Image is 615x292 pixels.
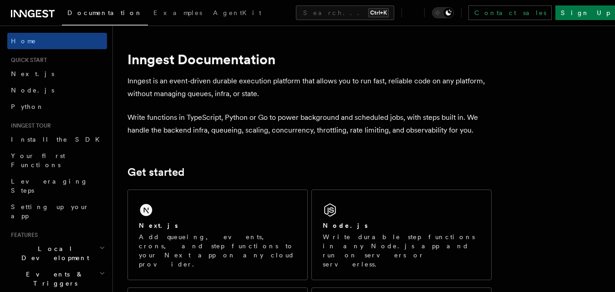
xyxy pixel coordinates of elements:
span: Examples [153,9,202,16]
button: Search...Ctrl+K [296,5,394,20]
span: Documentation [67,9,142,16]
a: AgentKit [208,3,267,25]
a: Your first Functions [7,148,107,173]
p: Inngest is an event-driven durable execution platform that allows you to run fast, reliable code ... [127,75,492,100]
a: Setting up your app [7,199,107,224]
span: AgentKit [213,9,261,16]
span: Inngest tour [7,122,51,129]
span: Quick start [7,56,47,64]
span: Features [7,231,38,239]
p: Add queueing, events, crons, and step functions to your Next app on any cloud provider. [139,232,296,269]
span: Home [11,36,36,46]
span: Events & Triggers [7,270,99,288]
span: Next.js [11,70,54,77]
a: Contact sales [468,5,552,20]
a: Node.js [7,82,107,98]
span: Your first Functions [11,152,65,169]
a: Python [7,98,107,115]
p: Write functions in TypeScript, Python or Go to power background and scheduled jobs, with steps bu... [127,111,492,137]
h2: Node.js [323,221,368,230]
a: Next.js [7,66,107,82]
span: Local Development [7,244,99,262]
a: Next.jsAdd queueing, events, crons, and step functions to your Next app on any cloud provider. [127,190,308,280]
a: Get started [127,166,184,179]
a: Examples [148,3,208,25]
a: Leveraging Steps [7,173,107,199]
button: Events & Triggers [7,266,107,292]
span: Python [11,103,44,110]
button: Local Development [7,241,107,266]
a: Documentation [62,3,148,26]
h1: Inngest Documentation [127,51,492,67]
p: Write durable step functions in any Node.js app and run on servers or serverless. [323,232,480,269]
span: Node.js [11,87,54,94]
h2: Next.js [139,221,178,230]
kbd: Ctrl+K [368,8,389,17]
span: Install the SDK [11,136,105,143]
span: Setting up your app [11,203,89,220]
span: Leveraging Steps [11,178,88,194]
a: Install the SDK [7,131,107,148]
a: Home [7,33,107,49]
a: Node.jsWrite durable step functions in any Node.js app and run on servers or serverless. [311,190,492,280]
button: Toggle dark mode [432,7,454,18]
